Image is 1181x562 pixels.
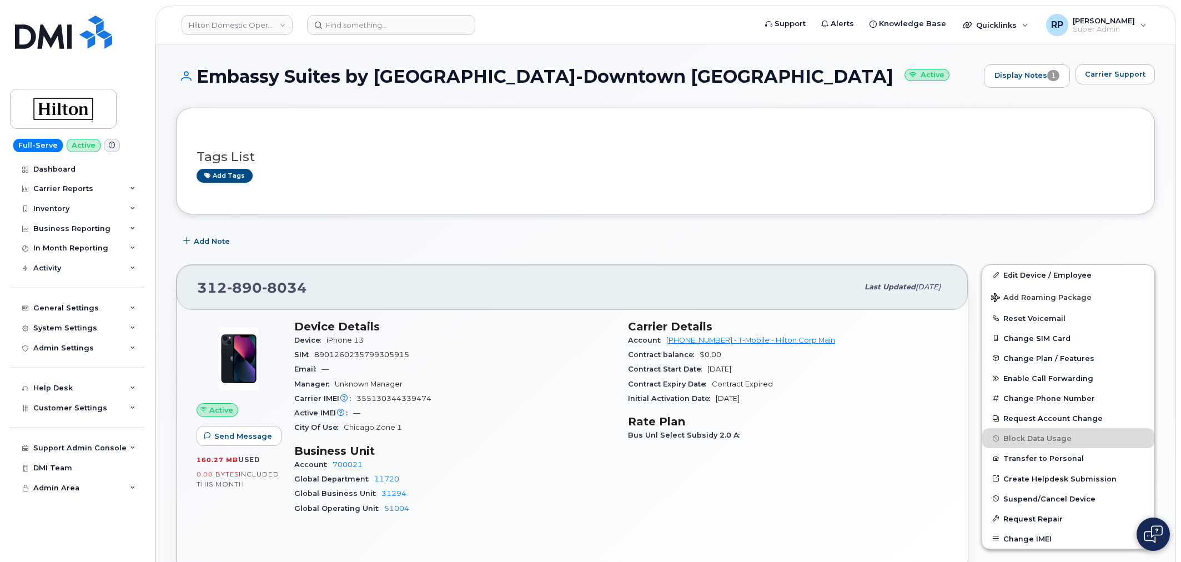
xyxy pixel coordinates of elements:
[628,415,948,428] h3: Rate Plan
[1085,69,1145,79] span: Carrier Support
[197,169,253,183] a: Add tags
[628,365,707,373] span: Contract Start Date
[294,504,384,513] span: Global Operating Unit
[326,336,364,344] span: iPhone 13
[374,475,399,483] a: 11720
[712,380,773,388] span: Contract Expired
[294,380,335,388] span: Manager
[904,69,949,82] small: Active
[197,426,282,446] button: Send Message
[333,460,363,469] a: 700021
[356,394,431,403] span: 355130344339474
[176,231,239,251] button: Add Note
[982,285,1154,308] button: Add Roaming Package
[700,350,721,359] span: $0.00
[381,489,406,498] a: 31294
[982,529,1154,549] button: Change IMEI
[262,279,307,296] span: 8034
[314,350,409,359] span: 8901260235799305915
[628,350,700,359] span: Contract balance
[205,325,272,392] img: image20231002-3703462-1ig824h.jpeg
[982,328,1154,348] button: Change SIM Card
[707,365,731,373] span: [DATE]
[294,444,615,458] h3: Business Unit
[628,394,716,403] span: Initial Activation Date
[294,489,381,498] span: Global Business Unit
[197,279,307,296] span: 312
[294,475,374,483] span: Global Department
[982,489,1154,509] button: Suspend/Cancel Device
[982,308,1154,328] button: Reset Voicemail
[335,380,403,388] span: Unknown Manager
[982,408,1154,428] button: Request Account Change
[176,67,978,86] h1: Embassy Suites by [GEOGRAPHIC_DATA]-Downtown [GEOGRAPHIC_DATA]
[294,320,615,333] h3: Device Details
[984,64,1070,88] a: Display Notes1
[982,388,1154,408] button: Change Phone Number
[982,265,1154,285] a: Edit Device / Employee
[294,336,326,344] span: Device
[214,431,272,441] span: Send Message
[982,428,1154,448] button: Block Data Usage
[353,409,360,417] span: —
[628,320,948,333] h3: Carrier Details
[982,348,1154,368] button: Change Plan / Features
[666,336,835,344] a: [PHONE_NUMBER] - T-Mobile - Hilton Corp Main
[991,293,1092,304] span: Add Roaming Package
[294,423,344,431] span: City Of Use
[628,336,666,344] span: Account
[194,236,230,247] span: Add Note
[238,455,260,464] span: used
[628,380,712,388] span: Contract Expiry Date
[982,509,1154,529] button: Request Repair
[294,460,333,469] span: Account
[209,405,233,415] span: Active
[916,283,941,291] span: [DATE]
[197,456,238,464] span: 160.27 MB
[1003,354,1094,362] span: Change Plan / Features
[1076,64,1155,84] button: Carrier Support
[716,394,740,403] span: [DATE]
[294,350,314,359] span: SIM
[294,409,353,417] span: Active IMEI
[628,431,745,439] span: Bus Unl Select Subsidy 2.0 A
[294,365,321,373] span: Email
[982,448,1154,468] button: Transfer to Personal
[1047,70,1059,81] span: 1
[321,365,329,373] span: —
[197,150,1134,164] h3: Tags List
[865,283,916,291] span: Last updated
[1003,494,1095,503] span: Suspend/Cancel Device
[227,279,262,296] span: 890
[982,368,1154,388] button: Enable Call Forwarding
[982,469,1154,489] a: Create Helpdesk Submission
[1003,374,1093,383] span: Enable Call Forwarding
[344,423,402,431] span: Chicago Zone 1
[294,394,356,403] span: Carrier IMEI
[1144,525,1163,543] img: Open chat
[197,470,279,488] span: included this month
[384,504,409,513] a: 51004
[197,470,239,478] span: 0.00 Bytes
